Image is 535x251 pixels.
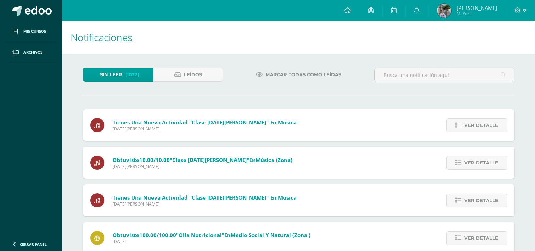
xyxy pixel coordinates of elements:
span: [DATE][PERSON_NAME] [112,126,297,132]
span: Mis cursos [23,29,46,34]
span: 100.00/100.00 [139,232,176,239]
span: Notificaciones [71,30,132,44]
img: 6f53171c7472497c44d47f3ec1140314.png [437,4,451,18]
span: (1022) [125,68,139,81]
span: Tienes una nueva actividad "Clase [DATE][PERSON_NAME]" En Música [112,194,297,201]
a: Mis cursos [6,21,57,42]
a: Sin leer(1022) [83,68,153,82]
span: Archivos [23,50,42,55]
span: Medio Social y Natural (Zona ) [231,232,310,239]
span: Ver detalle [464,232,498,245]
span: [DATE][PERSON_NAME] [112,163,292,169]
input: Busca una notificación aquí [375,68,514,82]
span: "Olla Nutricional" [176,232,224,239]
span: Obtuviste en [112,232,310,239]
span: Música (Zona) [256,156,292,163]
a: Leídos [153,68,223,82]
span: Marcar todas como leídas [266,68,341,81]
span: [DATE] [112,239,310,245]
span: Ver detalle [464,194,498,207]
span: 10.00/10.00 [139,156,170,163]
span: Mi Perfil [457,11,497,17]
span: Cerrar panel [20,242,47,247]
a: Archivos [6,42,57,63]
span: "Clase [DATE][PERSON_NAME]" [170,156,249,163]
span: [DATE][PERSON_NAME] [112,201,297,207]
span: Obtuviste en [112,156,292,163]
span: Leídos [184,68,202,81]
a: Marcar todas como leídas [247,68,350,82]
span: Sin leer [100,68,122,81]
span: [PERSON_NAME] [457,4,497,11]
span: Tienes una nueva actividad "Clase [DATE][PERSON_NAME]" En Música [112,119,297,126]
span: Ver detalle [464,119,498,132]
span: Ver detalle [464,156,498,169]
